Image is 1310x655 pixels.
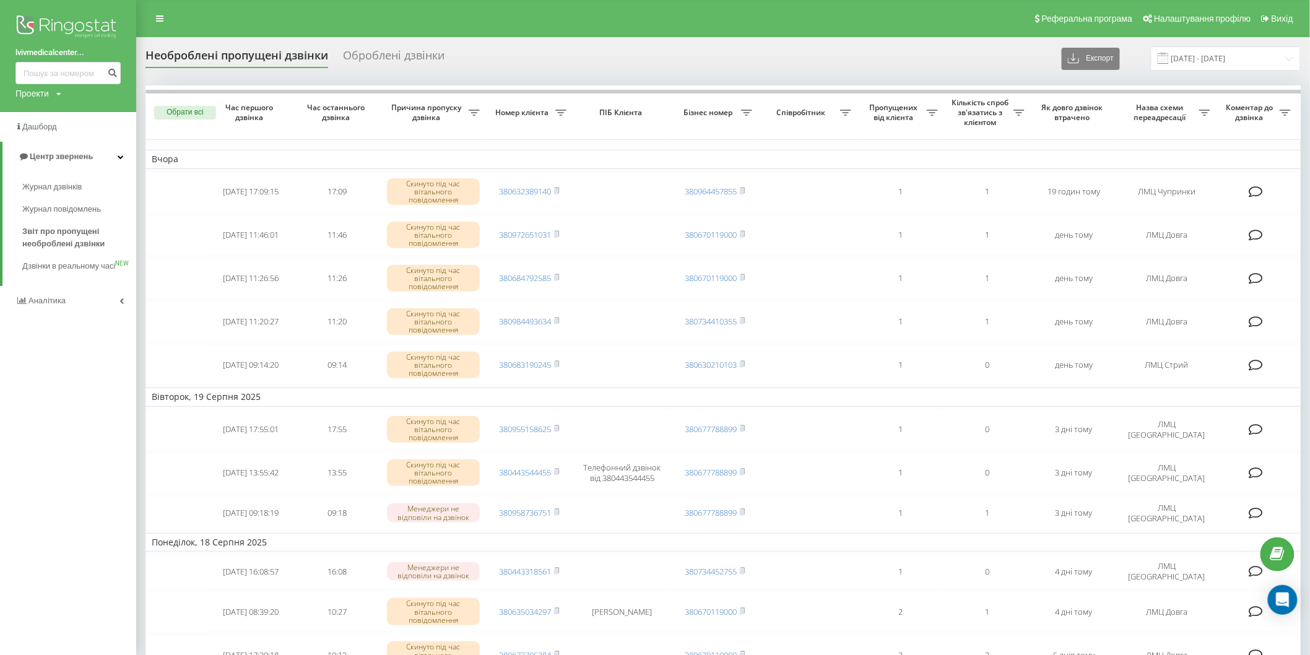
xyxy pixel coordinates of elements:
span: Як довго дзвінок втрачено [1041,103,1108,122]
div: Скинуто під час вітального повідомлення [387,459,480,487]
td: 19 годин тому [1031,171,1117,212]
a: Звіт про пропущені необроблені дзвінки [22,220,136,255]
td: 11:26 [294,258,381,299]
td: день тому [1031,258,1117,299]
span: Пропущених від клієнта [864,103,927,122]
td: день тому [1031,344,1117,385]
a: 380670119000 [685,272,737,284]
td: 0 [944,453,1031,493]
td: 3 дні тому [1031,409,1117,450]
a: Центр звернень [2,142,136,171]
td: 1 [857,554,944,589]
td: [DATE] 11:26:56 [207,258,294,299]
td: ЛМЦ Довга [1117,591,1217,632]
td: 13:55 [294,453,381,493]
div: Необроблені пропущені дзвінки [145,49,328,68]
a: 380677788899 [685,423,737,435]
a: 380964457855 [685,186,737,197]
div: Проекти [15,87,49,100]
input: Пошук за номером [15,62,121,84]
td: [PERSON_NAME] [573,591,672,632]
a: 380734410355 [685,316,737,327]
a: 380955158625 [499,423,551,435]
div: Менеджери не відповіли на дзвінок [387,562,480,581]
td: 17:55 [294,409,381,450]
div: Скинуто під час вітального повідомлення [387,352,480,379]
div: Скинуто під час вітального повідомлення [387,265,480,292]
a: 380670119000 [685,229,737,240]
a: 380630210103 [685,359,737,370]
td: [DATE] 08:39:20 [207,591,294,632]
a: 380677788899 [685,507,737,518]
td: ЛМЦ Довга [1117,215,1217,256]
span: Час першого дзвінка [217,103,284,122]
td: 1 [944,258,1031,299]
div: Скинуто під час вітального повідомлення [387,598,480,625]
span: Журнал повідомлень [22,203,101,215]
a: 380984493634 [499,316,551,327]
span: Кількість спроб зв'язатись з клієнтом [950,98,1013,127]
td: [DATE] 16:08:57 [207,554,294,589]
a: 380972651031 [499,229,551,240]
td: 1 [944,171,1031,212]
a: Журнал повідомлень [22,198,136,220]
td: 1 [944,301,1031,342]
td: ЛМЦ Чупринки [1117,171,1217,212]
td: 1 [857,171,944,212]
button: Обрати всі [154,106,216,119]
td: 1 [857,409,944,450]
td: 0 [944,409,1031,450]
div: Скинуто під час вітального повідомлення [387,222,480,249]
td: 2 [857,591,944,632]
td: 1 [857,258,944,299]
td: 3 дні тому [1031,496,1117,531]
a: 380734452755 [685,566,737,577]
span: ПІБ Клієнта [583,108,661,118]
td: 09:18 [294,496,381,531]
span: Номер клієнта [492,108,555,118]
td: 4 дні тому [1031,554,1117,589]
span: Журнал дзвінків [22,181,82,193]
img: Ringostat logo [15,12,121,43]
td: 1 [857,496,944,531]
td: ЛМЦ [GEOGRAPHIC_DATA] [1117,496,1217,531]
td: 1 [944,591,1031,632]
td: 09:14 [294,344,381,385]
span: Центр звернень [30,152,93,161]
a: 380443318561 [499,566,551,577]
td: 1 [944,496,1031,531]
span: Причина пропуску дзвінка [387,103,469,122]
a: 380677788899 [685,467,737,478]
td: Телефонний дзвінок від 380443544455 [573,453,672,493]
td: [DATE] 17:09:15 [207,171,294,212]
div: Open Intercom Messenger [1268,585,1298,615]
a: 380958736751 [499,507,551,518]
a: 380684792585 [499,272,551,284]
span: Дзвінки в реальному часі [22,260,115,272]
td: 1 [857,301,944,342]
span: Співробітник [765,108,840,118]
span: Реферальна програма [1042,14,1133,24]
td: [DATE] 17:55:01 [207,409,294,450]
td: 3 дні тому [1031,453,1117,493]
td: [DATE] 11:20:27 [207,301,294,342]
td: 4 дні тому [1031,591,1117,632]
td: [DATE] 13:55:42 [207,453,294,493]
a: lvivmedicalcenter... [15,46,121,59]
td: 16:08 [294,554,381,589]
td: ЛМЦ Стрий [1117,344,1217,385]
td: 1 [857,453,944,493]
td: 10:27 [294,591,381,632]
td: ЛМЦ [GEOGRAPHIC_DATA] [1117,409,1217,450]
td: [DATE] 09:18:19 [207,496,294,531]
td: ЛМЦ [GEOGRAPHIC_DATA] [1117,453,1217,493]
td: ЛМЦ [GEOGRAPHIC_DATA] [1117,554,1217,589]
td: 0 [944,554,1031,589]
a: 380683190245 [499,359,551,370]
span: Дашборд [22,122,57,131]
a: 380632389140 [499,186,551,197]
a: Журнал дзвінків [22,176,136,198]
td: [DATE] 11:46:01 [207,215,294,256]
div: Скинуто під час вітального повідомлення [387,308,480,336]
a: Дзвінки в реальному часіNEW [22,255,136,277]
